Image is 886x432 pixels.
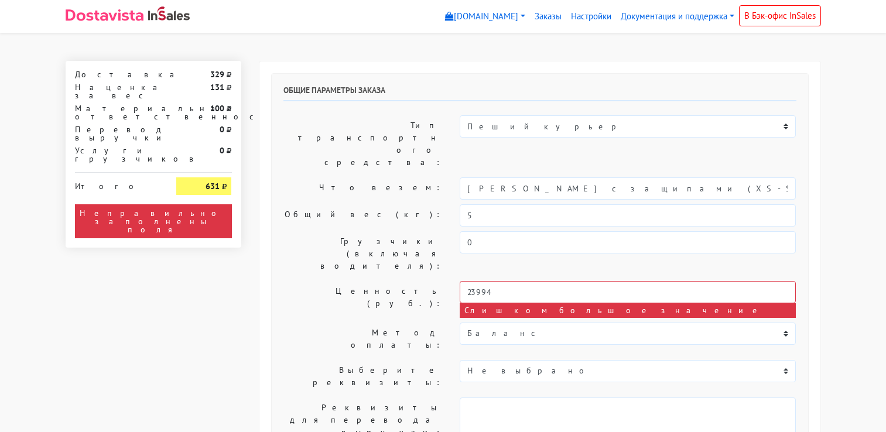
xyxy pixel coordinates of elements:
strong: 100 [210,103,224,114]
strong: 0 [220,145,224,156]
div: Перевод выручки [66,125,168,142]
img: InSales [148,6,190,20]
strong: 131 [210,82,224,92]
a: Заказы [530,5,566,28]
strong: 0 [220,124,224,135]
div: Материальная ответственность [66,104,168,121]
label: Ценность (руб.): [275,281,451,318]
strong: 631 [206,181,220,191]
label: Общий вес (кг): [275,204,451,227]
label: Выберите реквизиты: [275,360,451,393]
label: Тип транспортного средства: [275,115,451,173]
a: Документация и поддержка [616,5,739,28]
img: Dostavista - срочная курьерская служба доставки [66,9,143,21]
h6: Общие параметры заказа [283,85,796,101]
label: Грузчики (включая водителя): [275,231,451,276]
a: [DOMAIN_NAME] [440,5,530,28]
div: Наценка за вес [66,83,168,100]
div: Слишком большое значение [460,303,796,318]
div: Доставка [66,70,168,78]
label: Метод оплаты: [275,323,451,355]
div: Итого [75,177,159,190]
div: Неправильно заполнены поля [75,204,232,238]
label: Что везем: [275,177,451,200]
strong: 329 [210,69,224,80]
div: Услуги грузчиков [66,146,168,163]
a: В Бэк-офис InSales [739,5,821,26]
a: Настройки [566,5,616,28]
